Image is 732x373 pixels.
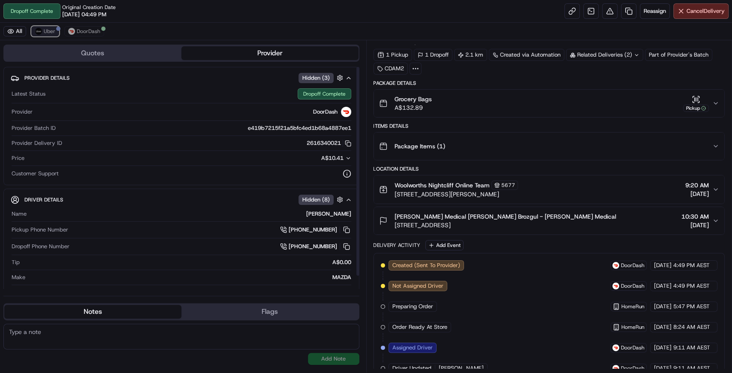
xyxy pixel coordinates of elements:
[374,132,725,160] button: Package Items (1)
[12,243,69,250] span: Dropoff Phone Number
[374,80,725,87] div: Package Details
[12,90,45,98] span: Latest Status
[298,194,345,205] button: Hidden (8)
[64,26,104,36] button: DoorDash
[673,262,710,269] span: 4:49 PM AEST
[654,344,672,352] span: [DATE]
[181,305,358,319] button: Flags
[685,190,709,198] span: [DATE]
[68,28,75,35] img: doordash_logo_v2.png
[395,142,445,150] span: Package Items ( 1 )
[654,282,672,290] span: [DATE]
[374,242,420,249] div: Delivery Activity
[612,344,619,351] img: doordash_logo_v2.png
[374,207,725,235] button: [PERSON_NAME] Medical [PERSON_NAME] Brozgul - [PERSON_NAME] Medical[STREET_ADDRESS]10:30 AM[DATE]
[454,49,487,61] div: 2.1 km
[30,289,351,296] div: CX-3
[414,49,452,61] div: 1 Dropoff
[395,221,616,229] span: [STREET_ADDRESS]
[612,262,619,269] img: doordash_logo_v2.png
[44,28,55,35] span: Uber
[374,165,725,172] div: Location Details
[280,225,351,235] a: [PHONE_NUMBER]
[392,364,431,372] span: Driver Updated
[12,226,68,234] span: Pickup Phone Number
[31,26,59,36] button: Uber
[395,95,432,103] span: Grocery Bags
[640,3,670,19] button: Reassign
[612,365,619,372] img: doordash_logo_v2.png
[621,283,645,289] span: DoorDash
[302,74,330,82] span: Hidden ( 3 )
[644,7,666,15] span: Reassign
[3,26,26,36] button: All
[621,324,645,331] span: HomeRun
[12,210,27,218] span: Name
[683,95,709,112] button: Pickup
[439,364,484,372] span: [PERSON_NAME]
[302,196,330,204] span: Hidden ( 8 )
[24,75,69,81] span: Provider Details
[12,124,56,132] span: Provider Batch ID
[374,90,725,117] button: Grocery BagsA$132.89Pickup
[374,175,725,204] button: Woolworths Nightcliff Online Team5677[STREET_ADDRESS][PERSON_NAME]9:20 AM[DATE]
[392,303,433,310] span: Preparing Order
[341,107,351,117] img: doordash_logo_v2.png
[11,71,352,85] button: Provider DetailsHidden (3)
[307,139,351,147] button: 2616340021
[654,262,672,269] span: [DATE]
[62,11,106,18] span: [DATE] 04:49 PM
[392,323,447,331] span: Order Ready At Store
[276,154,351,162] button: A$10.41
[687,7,725,15] span: Cancel Delivery
[12,170,59,177] span: Customer Support
[673,3,729,19] button: CancelDelivery
[489,49,564,61] a: Created via Automation
[673,303,710,310] span: 5:47 PM AEST
[395,103,432,112] span: A$132.89
[181,46,358,60] button: Provider
[29,274,351,281] div: MAZDA
[612,283,619,289] img: doordash_logo_v2.png
[12,139,62,147] span: Provider Delivery ID
[681,212,709,221] span: 10:30 AM
[23,259,351,266] div: A$0.00
[392,282,443,290] span: Not Assigned Driver
[374,123,725,129] div: Items Details
[654,303,672,310] span: [DATE]
[321,154,343,162] span: A$10.41
[673,364,710,372] span: 9:11 AM AEST
[12,274,25,281] span: Make
[77,28,100,35] span: DoorDash
[374,63,408,75] div: CDAM2
[425,240,464,250] button: Add Event
[12,259,20,266] span: Tip
[4,46,181,60] button: Quotes
[12,154,24,162] span: Price
[24,196,63,203] span: Driver Details
[392,262,460,269] span: Created (Sent To Provider)
[12,289,27,296] span: Model
[673,323,710,331] span: 8:24 AM AEST
[395,181,490,190] span: Woolworths Nightcliff Online Team
[248,124,351,132] span: e419b7215f21a5bfc4ed1b68a4887ee1
[374,49,412,61] div: 1 Pickup
[280,242,351,251] a: [PHONE_NUMBER]
[566,49,643,61] div: Related Deliveries (2)
[395,190,518,199] span: [STREET_ADDRESS][PERSON_NAME]
[501,182,515,189] span: 5677
[62,4,116,11] span: Original Creation Date
[621,344,645,351] span: DoorDash
[392,344,433,352] span: Assigned Driver
[298,72,345,83] button: Hidden (3)
[289,243,337,250] span: [PHONE_NUMBER]
[673,282,710,290] span: 4:49 PM AEST
[395,212,616,221] span: [PERSON_NAME] Medical [PERSON_NAME] Brozgul - [PERSON_NAME] Medical
[654,323,672,331] span: [DATE]
[621,365,645,372] span: DoorDash
[681,221,709,229] span: [DATE]
[654,364,672,372] span: [DATE]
